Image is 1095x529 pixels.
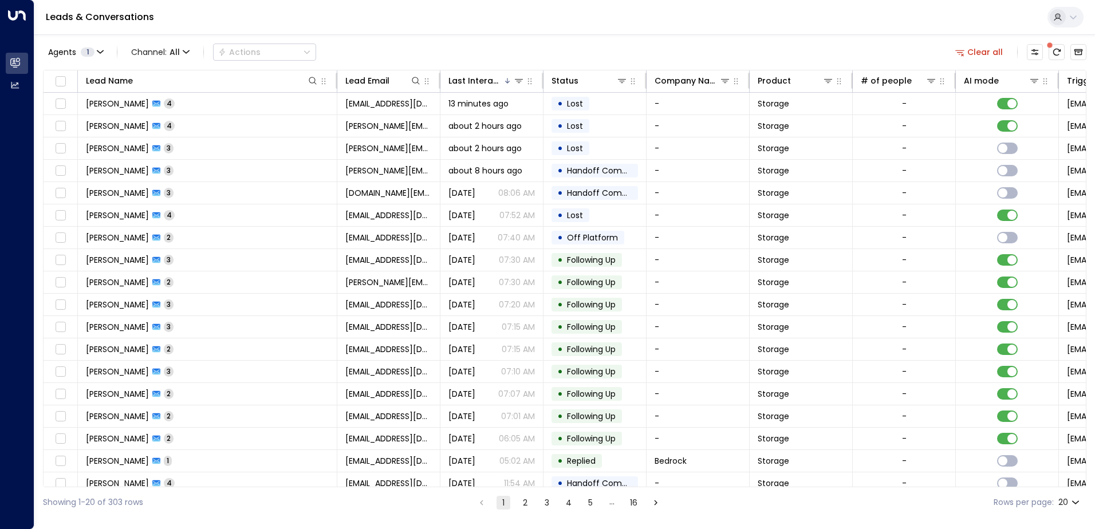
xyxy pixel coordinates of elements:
div: • [557,273,563,292]
button: Customize [1027,44,1043,60]
div: 20 [1058,494,1082,511]
span: Following Up [567,433,616,444]
p: 07:20 AM [499,299,535,310]
p: 11:54 AM [504,477,535,489]
span: 3 [164,255,174,264]
div: Last Interacted [448,74,525,88]
span: claireyp@outlook.com [345,410,432,422]
p: 07:15 AM [502,344,535,355]
span: Storage [758,388,789,400]
span: roger.white64@virginmedia.com [345,120,432,132]
span: 3 [164,143,174,153]
span: Following Up [567,277,616,288]
span: bonnie_810@hotmail.com [345,210,432,221]
td: - [647,115,750,137]
td: - [647,249,750,271]
span: 3 [164,299,174,309]
div: - [902,477,907,489]
div: Showing 1-20 of 303 rows [43,496,143,508]
span: about 2 hours ago [448,120,522,132]
div: - [902,210,907,221]
div: - [902,98,907,109]
div: Company Name [655,74,731,88]
span: David Marden [86,344,149,355]
p: 05:02 AM [499,455,535,467]
div: - [902,344,907,355]
span: Off Platform [567,232,618,243]
span: Toggle select all [53,74,68,89]
span: nusaqimecu@gmail.com [345,254,432,266]
span: 1 [164,456,172,465]
span: javierlondres@yahoo.co.uk [345,366,432,377]
span: David Collins [86,277,149,288]
p: 07:01 AM [501,410,535,422]
span: Hugh Jory [86,143,149,154]
div: - [902,299,907,310]
div: • [557,339,563,359]
span: josh.emerson@live.com [345,165,432,176]
div: … [605,496,619,510]
span: Yesterday [448,388,475,400]
div: Lead Name [86,74,133,88]
div: • [557,139,563,158]
div: - [902,433,907,444]
span: Following Up [567,410,616,422]
p: 07:30 AM [499,277,535,288]
span: djdavemarden@live.co.uk [345,344,432,355]
span: Lost [567,98,583,109]
span: 3 [164,188,174,198]
div: Lead Name [86,74,318,88]
span: Storage [758,477,789,489]
div: Company Name [655,74,719,88]
span: Toggle select row [53,253,68,267]
span: Yesterday [448,299,475,310]
span: nopulivy@gmail.com [345,321,432,333]
div: • [557,429,563,448]
div: • [557,473,563,493]
span: fetienne@mac.com [345,388,432,400]
div: • [557,406,563,426]
span: Yesterday [448,187,475,199]
button: Agents1 [43,44,108,60]
nav: pagination navigation [474,495,663,510]
span: Margarita Madrid [86,187,149,199]
span: 4 [164,98,175,108]
button: Clear all [951,44,1008,60]
span: Storage [758,254,789,266]
td: - [647,160,750,181]
span: 4 [164,121,175,131]
div: Lead Email [345,74,389,88]
div: - [902,254,907,266]
span: Storage [758,143,789,154]
span: Yesterday [448,455,475,467]
span: Yesterday [448,321,475,333]
span: Amelia Alvarez [86,299,149,310]
span: Toggle select row [53,387,68,401]
td: - [647,405,750,427]
div: # of people [861,74,912,88]
div: Lead Email [345,74,422,88]
span: sonjaja82@hotmail.com [345,477,432,489]
span: Bedrock [655,455,687,467]
div: - [902,366,907,377]
span: Storage [758,299,789,310]
div: • [557,116,563,136]
span: Toggle select row [53,186,68,200]
p: 08:06 AM [498,187,535,199]
div: - [902,321,907,333]
div: # of people [861,74,937,88]
div: - [902,410,907,422]
button: Go to page 4 [562,496,576,510]
div: - [902,277,907,288]
span: Storage [758,232,789,243]
div: Button group with a nested menu [213,44,316,61]
span: Yesterday [448,232,475,243]
span: 3 [164,165,174,175]
span: Toggle select row [53,320,68,334]
span: Toggle select row [53,97,68,111]
div: • [557,384,563,404]
span: 2 [164,433,174,443]
div: • [557,451,563,471]
span: Following Up [567,366,616,377]
span: Fabrice Etienne [86,388,149,400]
